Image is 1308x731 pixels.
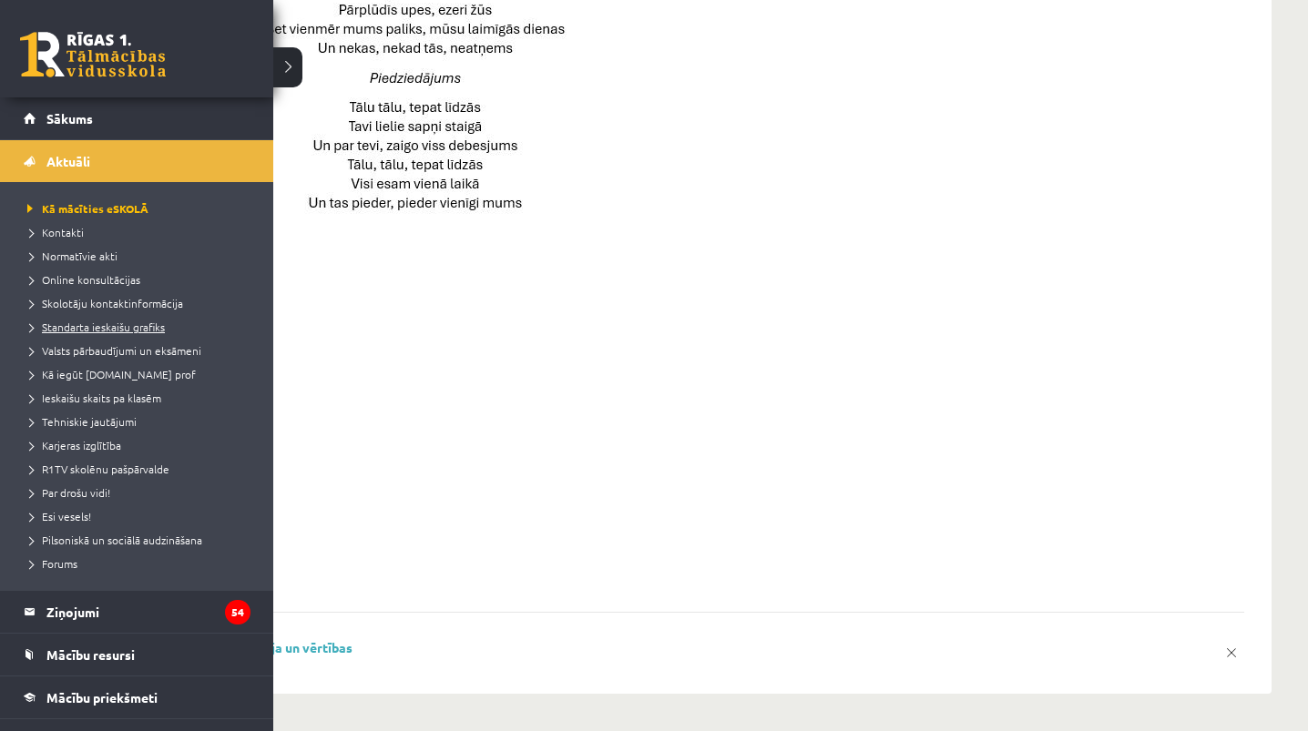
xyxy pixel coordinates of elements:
a: Esi vesels! [23,508,255,524]
span: R1TV skolēnu pašpārvalde [23,462,169,476]
span: Standarta ieskaišu grafiks [23,320,165,334]
span: Tehniskie jautājumi [23,414,137,429]
span: Forums [23,556,77,571]
span: Valsts pārbaudījumi un eksāmeni [23,343,201,358]
a: Sākums [24,97,250,139]
a: Kontakti [23,224,255,240]
span: Ieskaišu skaits pa klasēm [23,391,161,405]
a: Mācību resursi [24,634,250,675]
a: Online konsultācijas [23,271,255,288]
span: Kontakti [23,225,84,239]
a: Rīgas 1. Tālmācības vidusskola [20,32,166,77]
legend: Ziņojumi [46,591,250,633]
a: Mācību priekšmeti [24,676,250,718]
span: Kā iegūt [DOMAIN_NAME] prof [23,367,196,381]
span: Skolotāju kontaktinformācija [23,296,183,310]
a: Ieskaišu skaits pa klasēm [23,390,255,406]
a: Karjeras izglītība [23,437,255,453]
a: Normatīvie akti [23,248,255,264]
span: Karjeras izglītība [23,438,121,452]
span: Mācību priekšmeti [46,689,158,706]
span: Esi vesels! [23,509,91,523]
span: Online konsultācijas [23,272,140,287]
a: Forums [23,555,255,572]
span: Par drošu vidi! [23,485,110,500]
a: R1TV skolēnu pašpārvalde [23,461,255,477]
a: Skolotāju kontaktinformācija [23,295,255,311]
span: Kā mācīties eSKOLĀ [23,201,148,216]
span: Sākums [46,110,93,127]
span: Mācību resursi [46,646,135,663]
a: Pilsoniskā un sociālā audzināšana [23,532,255,548]
a: Aktuāli [24,140,250,182]
span: Aktuāli [46,153,90,169]
a: x [1219,640,1244,665]
a: Ziņojumi54 [24,591,250,633]
a: Kā mācīties eSKOLĀ [23,200,255,217]
a: Par drošu vidi! [23,484,255,501]
a: Standarta ieskaišu grafiks [23,319,255,335]
span: Pilsoniskā un sociālā audzināšana [23,533,202,547]
i: 54 [225,600,250,624]
span: Normatīvie akti [23,249,118,263]
a: Valsts pārbaudījumi un eksāmeni [23,342,255,359]
a: Tehniskie jautājumi [23,413,255,430]
a: Kā iegūt [DOMAIN_NAME] prof [23,366,255,382]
